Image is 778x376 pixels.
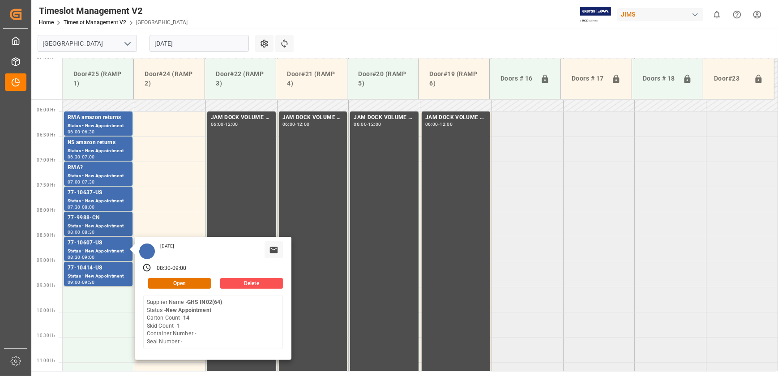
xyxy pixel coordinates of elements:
div: - [81,255,82,259]
button: JIMS [617,6,707,23]
div: 06:00 [354,122,367,126]
div: 77-10607-US [68,239,129,248]
div: JAM DOCK VOLUME CONTROL [425,113,487,122]
div: 06:00 [68,130,81,134]
button: open menu [120,37,134,51]
b: New Appointment [166,307,211,313]
div: 08:30 [157,265,171,273]
div: Doors # 18 [639,70,679,87]
div: 09:30 [82,280,95,284]
div: Door#22 (RAMP 3) [212,66,269,92]
div: - [81,155,82,159]
div: Doors # 17 [568,70,608,87]
div: 06:30 [82,130,95,134]
div: 09:00 [82,255,95,259]
div: 07:30 [82,180,95,184]
div: Door#20 (RAMP 5) [355,66,411,92]
div: 09:00 [172,265,187,273]
button: Delete [220,278,283,289]
div: Door#24 (RAMP 2) [141,66,197,92]
div: JIMS [617,8,703,21]
div: 77-10637-US [68,188,129,197]
span: 06:00 Hr [37,107,55,112]
div: - [81,130,82,134]
b: GHS IN02(64) [187,299,222,305]
button: Help Center [727,4,747,25]
div: Status - New Appointment [68,197,129,205]
div: 12:00 [225,122,238,126]
div: Door#21 (RAMP 4) [283,66,340,92]
div: 12:00 [368,122,381,126]
div: 08:30 [82,230,95,234]
div: 06:30 [68,155,81,159]
span: 07:30 Hr [37,183,55,188]
div: Status - New Appointment [68,147,129,155]
span: 10:30 Hr [37,333,55,338]
div: JAM DOCK VOLUME CONTROL [211,113,272,122]
div: 06:00 [211,122,224,126]
span: 09:30 Hr [37,283,55,288]
div: 06:00 [282,122,295,126]
span: 06:30 Hr [37,132,55,137]
div: 06:00 [425,122,438,126]
span: 07:00 Hr [37,158,55,162]
div: Timeslot Management V2 [39,4,188,17]
div: - [295,122,296,126]
div: - [367,122,368,126]
span: 10:00 Hr [37,308,55,313]
button: Open [148,278,211,289]
div: 08:30 [68,255,81,259]
div: Doors # 16 [497,70,537,87]
div: RMA? [68,163,129,172]
div: - [81,230,82,234]
div: - [81,205,82,209]
div: Status - New Appointment [68,172,129,180]
div: JAM DOCK VOLUME CONTROL [354,113,415,122]
div: - [438,122,440,126]
div: Status - New Appointment [68,273,129,280]
div: JAM DOCK VOLUME CONTROL [282,113,344,122]
button: show 0 new notifications [707,4,727,25]
div: - [81,280,82,284]
div: Door#25 (RAMP 1) [70,66,126,92]
div: Door#23 [710,70,750,87]
b: 14 [183,315,189,321]
div: 08:00 [82,205,95,209]
span: 11:00 Hr [37,358,55,363]
a: Timeslot Management V2 [64,19,126,26]
div: - [81,180,82,184]
div: Supplier Name - Status - Carton Count - Skid Count - Container Number - Seal Number - [147,299,222,346]
div: 77-9988-CN [68,214,129,222]
div: Status - New Appointment [68,248,129,255]
input: Type to search/select [38,35,137,52]
div: Door#19 (RAMP 6) [426,66,482,92]
div: [DATE] [157,243,178,249]
a: Home [39,19,54,26]
img: Exertis%20JAM%20-%20Email%20Logo.jpg_1722504956.jpg [580,7,611,22]
div: 07:30 [68,205,81,209]
div: - [224,122,225,126]
div: 09:00 [68,280,81,284]
div: 77-10414-US [68,264,129,273]
b: 1 [176,323,180,329]
div: 12:00 [440,122,453,126]
div: NS amazon returns [68,138,129,147]
div: 12:00 [297,122,310,126]
div: RMA amazon returns [68,113,129,122]
span: 08:00 Hr [37,208,55,213]
div: Status - New Appointment [68,122,129,130]
span: 09:00 Hr [37,258,55,263]
div: 07:00 [68,180,81,184]
div: - [171,265,172,273]
div: 07:00 [82,155,95,159]
div: 08:00 [68,230,81,234]
input: DD.MM.YYYY [150,35,249,52]
span: 08:30 Hr [37,233,55,238]
div: Status - New Appointment [68,222,129,230]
